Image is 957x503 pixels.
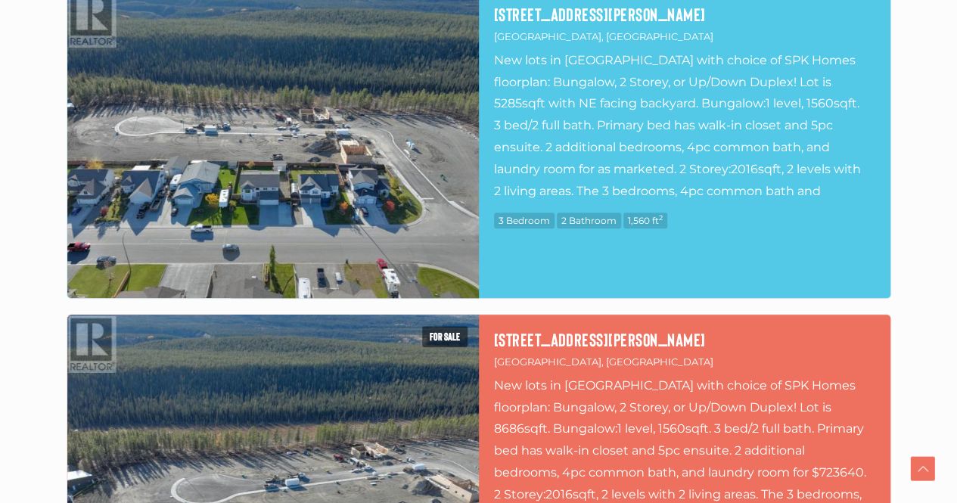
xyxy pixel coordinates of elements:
[494,5,875,24] a: [STREET_ADDRESS][PERSON_NAME]
[494,330,875,349] a: [STREET_ADDRESS][PERSON_NAME]
[494,50,875,201] p: New lots in [GEOGRAPHIC_DATA] with choice of SPK Homes floorplan: Bungalow, 2 Storey, or Up/Down ...
[623,213,667,228] span: 1,560 ft
[422,326,468,347] span: For sale
[494,28,875,45] p: [GEOGRAPHIC_DATA], [GEOGRAPHIC_DATA]
[494,213,555,228] span: 3 Bedroom
[557,213,621,228] span: 2 Bathroom
[494,353,875,371] p: [GEOGRAPHIC_DATA], [GEOGRAPHIC_DATA]
[659,213,663,222] sup: 2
